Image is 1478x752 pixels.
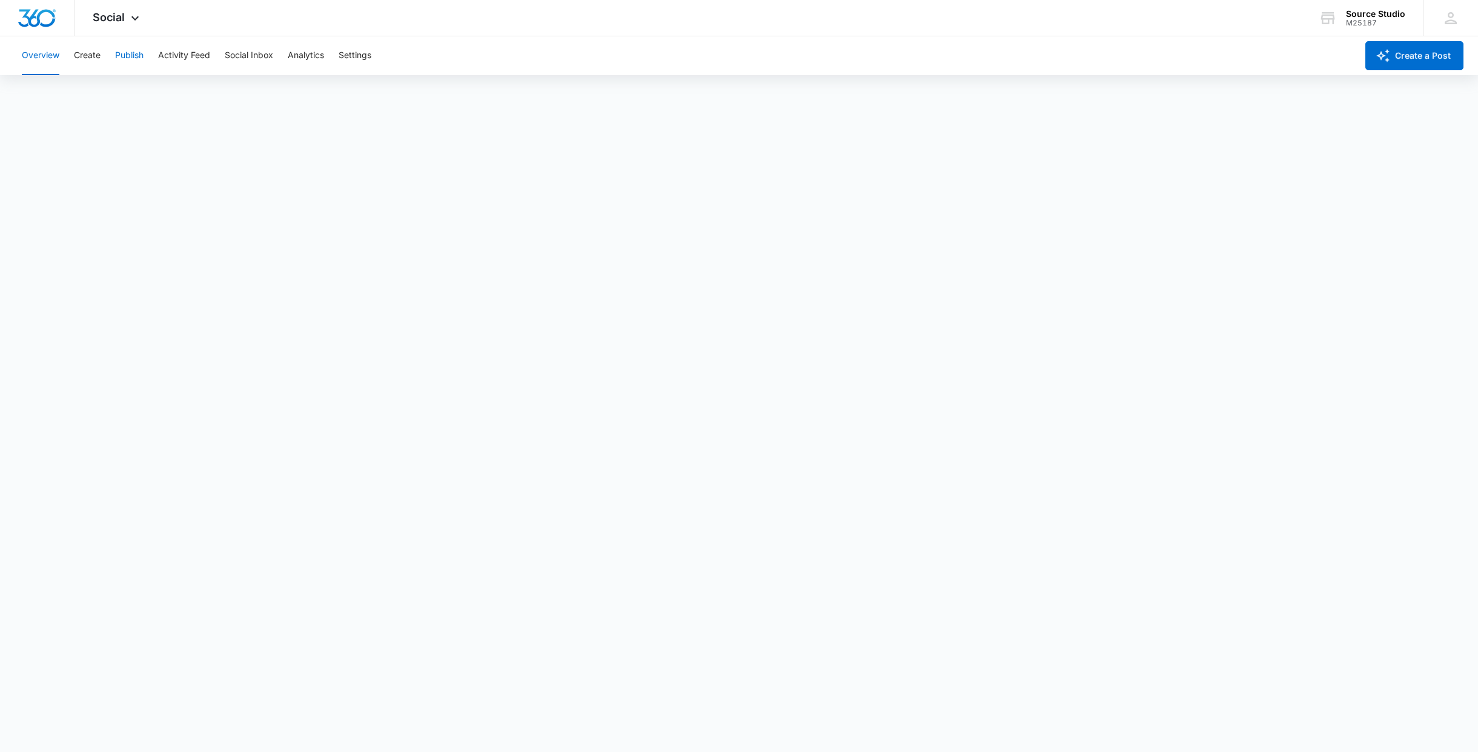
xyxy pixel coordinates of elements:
[1346,9,1405,19] div: account name
[22,36,59,75] button: Overview
[288,36,324,75] button: Analytics
[93,11,125,24] span: Social
[158,36,210,75] button: Activity Feed
[339,36,371,75] button: Settings
[1365,41,1463,70] button: Create a Post
[1346,19,1405,27] div: account id
[115,36,144,75] button: Publish
[225,36,273,75] button: Social Inbox
[74,36,101,75] button: Create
